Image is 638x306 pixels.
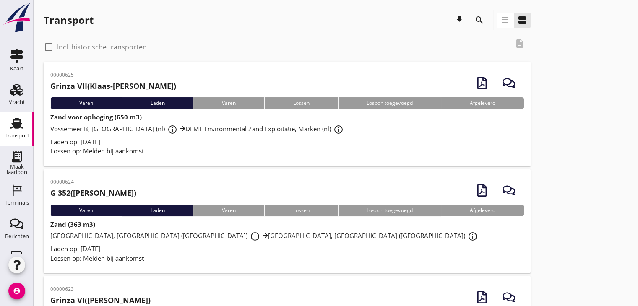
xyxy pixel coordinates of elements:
i: search [474,15,484,25]
i: info_outline [250,231,260,241]
div: Berichten [5,233,29,239]
div: Vracht [9,99,25,105]
i: info_outline [167,124,177,135]
div: Laden [122,205,193,216]
div: Afgeleverd [441,97,524,109]
span: Vossemeer B, [GEOGRAPHIC_DATA] (nl) DEME Environmental Zand Exploitatie, Marken (nl) [50,124,346,133]
span: Lossen op: Melden bij aankomst [50,254,144,262]
div: Losbon toegevoegd [338,205,441,216]
div: Afgeleverd [441,205,524,216]
div: Varen [193,97,264,109]
p: 00000624 [50,178,136,186]
span: Laden op: [DATE] [50,137,100,146]
div: Transport [5,133,29,138]
span: [GEOGRAPHIC_DATA], [GEOGRAPHIC_DATA] ([GEOGRAPHIC_DATA]) [GEOGRAPHIC_DATA], [GEOGRAPHIC_DATA] ([G... [50,231,480,240]
strong: Zand voor ophoging (650 m3) [50,113,142,121]
h2: ([PERSON_NAME]) [50,187,136,199]
div: Terminals [5,200,29,205]
strong: Grinza VI [50,295,85,305]
i: view_headline [500,15,510,25]
label: Incl. historische transporten [57,43,147,51]
strong: Grinza VII [50,81,87,91]
i: account_circle [8,283,25,299]
div: Varen [193,205,264,216]
i: info_outline [333,124,344,135]
h2: (Klaas-[PERSON_NAME]) [50,80,176,92]
div: Lossen [264,97,338,109]
strong: Zand (363 m3) [50,220,95,228]
a: 00000625Grinza VII(Klaas-[PERSON_NAME])VarenLadenVarenLossenLosbon toegevoegdAfgeleverdZand voor ... [44,62,531,166]
strong: G 352 [50,188,70,198]
span: Lossen op: Melden bij aankomst [50,147,144,155]
div: Lossen [264,205,338,216]
div: Laden [122,97,193,109]
span: Laden op: [DATE] [50,244,100,253]
i: view_agenda [517,15,527,25]
i: info_outline [468,231,478,241]
div: Transport [44,13,94,27]
p: 00000625 [50,71,176,79]
img: logo-small.a267ee39.svg [2,2,32,33]
div: Varen [50,205,122,216]
div: Varen [50,97,122,109]
i: download [454,15,464,25]
div: Losbon toegevoegd [338,97,441,109]
p: 00000623 [50,285,151,293]
div: Kaart [10,66,23,71]
a: 00000624G 352([PERSON_NAME])VarenLadenVarenLossenLosbon toegevoegdAfgeleverdZand (363 m3)[GEOGRAP... [44,169,531,273]
h2: ([PERSON_NAME]) [50,295,151,306]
